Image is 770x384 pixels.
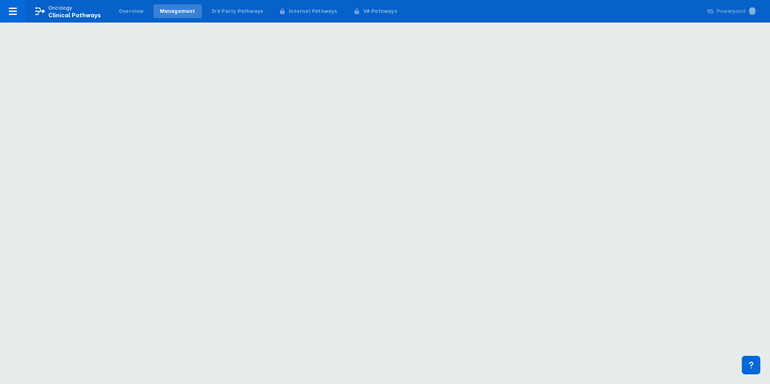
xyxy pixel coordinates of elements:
div: Contact Support [742,356,760,374]
a: Overview [112,4,150,18]
span: Clinical Pathways [48,12,101,19]
p: Oncology [48,4,72,12]
div: Overview [119,8,144,15]
div: VA Pathways [363,8,397,15]
a: 3rd Party Pathways [205,4,270,18]
div: Internal Pathways [289,8,337,15]
a: Management [153,4,202,18]
div: 3rd Party Pathways [211,8,263,15]
div: Powerpoint [717,8,756,15]
div: Management [160,8,195,15]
